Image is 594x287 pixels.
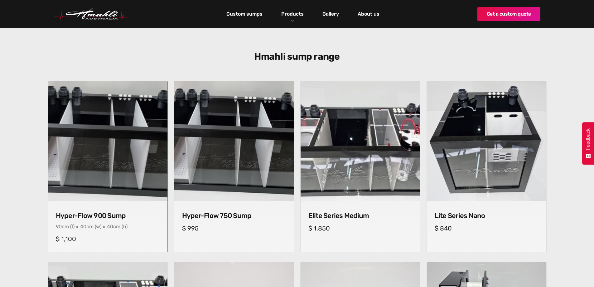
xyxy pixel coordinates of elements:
[54,8,129,20] a: home
[174,81,294,201] img: Hyper-Flow 750 Sump
[107,224,113,230] div: 40
[308,225,412,232] h5: $ 1,850
[56,212,160,220] h4: Hyper-Flow 900 Sump
[182,225,286,232] h5: $ 995
[48,81,168,252] a: Hyper-Flow 900 Sump Hyper-Flow 900 Sump Hyper-Flow 900 Sump90cm (l) x40cm (w) x40cm (h)$ 1,100
[280,9,305,18] a: Products
[427,81,546,201] img: Lite Series Nano
[56,224,62,230] div: 90
[80,224,86,230] div: 40
[45,78,170,204] img: Hyper-Flow 900 Sump
[174,81,294,252] a: Hyper-Flow 750 Sump Hyper-Flow 750 Sump Hyper-Flow 750 Sump$ 995
[435,225,538,232] h5: $ 840
[54,8,129,20] img: Hmahli Australia Logo
[86,224,105,230] div: cm (w) x
[356,9,381,19] a: About us
[477,7,540,21] a: Get a custom quote
[182,212,286,220] h4: Hyper-Flow 750 Sump
[56,235,160,243] h5: $ 1,100
[427,81,547,252] a: Lite Series NanoLite Series NanoLite Series Nano$ 840
[308,212,412,220] h4: Elite Series Medium
[582,122,594,165] button: Feedback - Show survey
[301,81,420,201] img: Elite Series Medium
[300,81,420,252] a: Elite Series MediumElite Series MediumElite Series Medium$ 1,850
[435,212,538,220] h4: Lite Series Nano
[585,128,591,150] span: Feedback
[62,224,79,230] div: cm (l) x
[113,224,128,230] div: cm (h)
[321,9,340,19] a: Gallery
[225,9,264,19] a: Custom sumps
[177,51,417,62] h3: Hmahli sump range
